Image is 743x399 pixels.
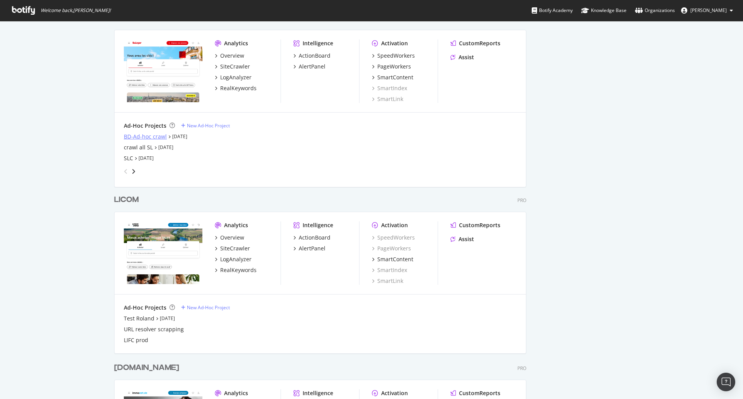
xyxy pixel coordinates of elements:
a: crawl all SL [124,144,153,151]
a: SLC [124,154,133,162]
a: CustomReports [450,39,500,47]
a: RealKeywords [215,266,257,274]
div: RealKeywords [220,266,257,274]
div: New Ad-Hoc Project [187,304,230,311]
a: Overview [215,234,244,241]
div: Overview [220,234,244,241]
div: Pro [517,197,526,204]
a: SmartIndex [372,84,407,92]
a: New Ad-Hoc Project [181,122,230,129]
a: SpeedWorkers [372,52,415,60]
a: SmartContent [372,255,413,263]
img: seloger.com [124,39,202,102]
div: Botify Academy [532,7,573,14]
div: Knowledge Base [581,7,627,14]
div: Assist [459,235,474,243]
a: PageWorkers [372,63,411,70]
a: SiteCrawler [215,63,250,70]
div: angle-left [121,165,131,178]
a: SmartLink [372,95,403,103]
a: AlertPanel [293,63,325,70]
span: MAYENOBE Steve [690,7,727,14]
div: LogAnalyzer [220,255,252,263]
div: angle-right [131,168,136,175]
div: Activation [381,389,408,397]
div: Intelligence [303,39,333,47]
a: LICOM [114,194,142,205]
div: SpeedWorkers [377,52,415,60]
button: [PERSON_NAME] [675,4,739,17]
a: SmartContent [372,74,413,81]
div: SmartContent [377,255,413,263]
div: CustomReports [459,389,500,397]
div: Activation [381,221,408,229]
a: Overview [215,52,244,60]
a: CustomReports [450,389,500,397]
div: SiteCrawler [220,63,250,70]
a: SmartIndex [372,266,407,274]
div: LICOM [114,194,139,205]
div: SiteCrawler [220,245,250,252]
div: RealKeywords [220,84,257,92]
img: logic-immo.com [124,221,202,284]
a: SmartLink [372,277,403,285]
div: CustomReports [459,221,500,229]
div: Ad-Hoc Projects [124,304,166,312]
div: Analytics [224,39,248,47]
div: AlertPanel [299,245,325,252]
div: ActionBoard [299,234,330,241]
div: Ad-Hoc Projects [124,122,166,130]
div: Analytics [224,221,248,229]
span: Welcome back, [PERSON_NAME] ! [41,7,111,14]
div: Assist [459,53,474,61]
a: LIFC prod [124,336,148,344]
a: Assist [450,235,474,243]
a: SpeedWorkers [372,234,415,241]
a: URL resolver scrapping [124,325,184,333]
div: Activation [381,39,408,47]
div: New Ad-Hoc Project [187,122,230,129]
a: AlertPanel [293,245,325,252]
a: CustomReports [450,221,500,229]
a: RealKeywords [215,84,257,92]
a: ActionBoard [293,52,330,60]
div: AlertPanel [299,63,325,70]
a: Test Roland [124,315,154,322]
div: SmartContent [377,74,413,81]
a: ActionBoard [293,234,330,241]
a: [DATE] [172,133,187,140]
div: [DOMAIN_NAME] [114,362,179,373]
div: Overview [220,52,244,60]
div: CustomReports [459,39,500,47]
a: Assist [450,53,474,61]
a: LogAnalyzer [215,255,252,263]
a: New Ad-Hoc Project [181,304,230,311]
div: Intelligence [303,221,333,229]
div: ActionBoard [299,52,330,60]
a: LogAnalyzer [215,74,252,81]
a: SiteCrawler [215,245,250,252]
div: LogAnalyzer [220,74,252,81]
a: [DATE] [158,144,173,151]
a: [DATE] [160,315,175,322]
div: Analytics [224,389,248,397]
a: [DOMAIN_NAME] [114,362,182,373]
div: Intelligence [303,389,333,397]
a: PageWorkers [372,245,411,252]
div: Open Intercom Messenger [717,373,735,391]
a: BD-Ad-hoc crawl [124,133,167,140]
div: PageWorkers [377,63,411,70]
a: [DATE] [139,155,154,161]
div: Pro [517,365,526,372]
div: Organizations [635,7,675,14]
